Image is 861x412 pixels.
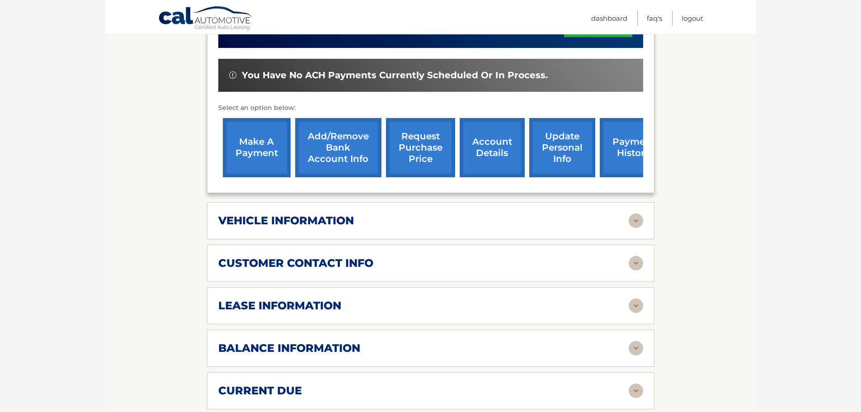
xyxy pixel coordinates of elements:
[218,103,643,114] p: Select an option below:
[218,299,341,313] h2: lease information
[158,6,253,32] a: Cal Automotive
[591,11,627,26] a: Dashboard
[218,256,373,270] h2: customer contact info
[629,256,643,270] img: accordion-rest.svg
[218,341,360,355] h2: balance information
[600,118,668,177] a: payment history
[295,118,381,177] a: Add/Remove bank account info
[460,118,525,177] a: account details
[647,11,662,26] a: FAQ's
[529,118,595,177] a: update personal info
[242,70,548,81] span: You have no ACH payments currently scheduled or in process.
[629,384,643,398] img: accordion-rest.svg
[218,214,354,227] h2: vehicle information
[229,71,236,79] img: alert-white.svg
[629,341,643,355] img: accordion-rest.svg
[629,213,643,228] img: accordion-rest.svg
[629,298,643,313] img: accordion-rest.svg
[218,384,302,398] h2: current due
[386,118,455,177] a: request purchase price
[682,11,703,26] a: Logout
[223,118,291,177] a: make a payment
